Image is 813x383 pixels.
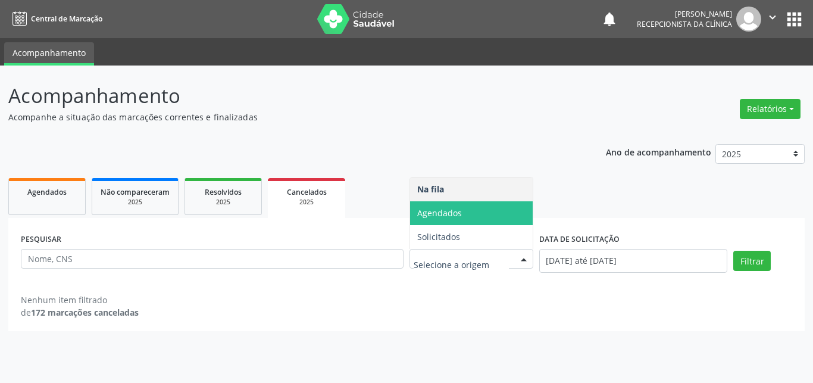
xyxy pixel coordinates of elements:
span: Resolvidos [205,187,242,197]
div: 2025 [276,198,337,207]
a: Acompanhamento [4,42,94,66]
span: Agendados [417,207,462,219]
a: Central de Marcação [8,9,102,29]
p: Acompanhamento [8,81,566,111]
button: notifications [601,11,618,27]
div: de [21,306,139,319]
i:  [766,11,779,24]
span: Cancelados [287,187,327,197]
button: apps [784,9,805,30]
span: Central de Marcação [31,14,102,24]
input: Selecione um intervalo [539,249,728,273]
button:  [761,7,784,32]
label: DATA DE SOLICITAÇÃO [539,231,620,249]
label: PESQUISAR [21,231,61,249]
div: 2025 [193,198,253,207]
strong: 172 marcações canceladas [31,307,139,318]
span: Recepcionista da clínica [637,19,732,29]
span: Não compareceram [101,187,170,197]
p: Ano de acompanhamento [606,144,711,159]
span: Na fila [417,183,444,195]
span: Solicitados [417,231,460,242]
div: Nenhum item filtrado [21,294,139,306]
button: Filtrar [733,251,771,271]
p: Acompanhe a situação das marcações correntes e finalizadas [8,111,566,123]
input: Nome, CNS [21,249,404,269]
img: img [736,7,761,32]
div: [PERSON_NAME] [637,9,732,19]
span: Agendados [27,187,67,197]
button: Relatórios [740,99,801,119]
div: 2025 [101,198,170,207]
input: Selecione a origem [414,253,509,277]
